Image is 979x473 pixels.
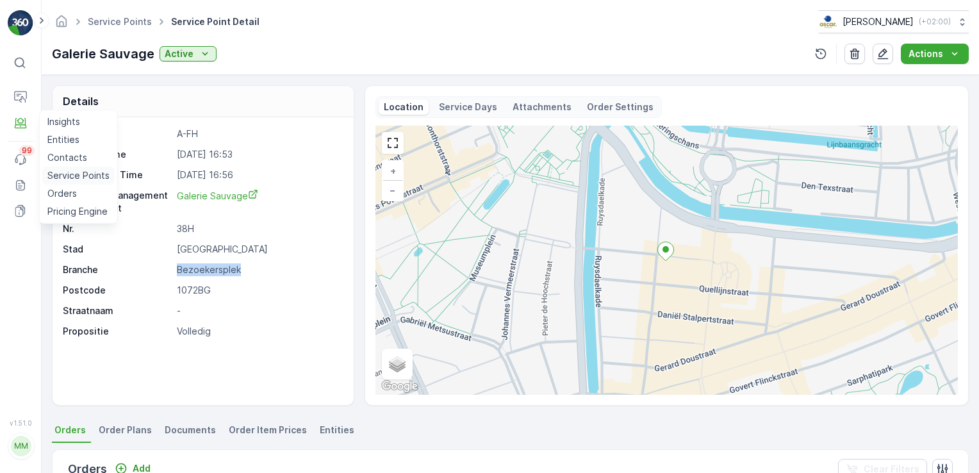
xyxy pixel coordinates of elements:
[819,10,969,33] button: [PERSON_NAME](+02:00)
[169,15,262,28] span: Service Point Detail
[439,101,497,113] p: Service Days
[919,17,951,27] p: ( +02:00 )
[160,46,217,62] button: Active
[177,243,340,256] p: [GEOGRAPHIC_DATA]
[229,424,307,436] span: Order Item Prices
[177,169,340,181] p: [DATE] 16:56
[8,147,33,172] a: 99
[177,284,340,297] p: 1072BG
[843,15,914,28] p: [PERSON_NAME]
[383,133,402,153] a: View Fullscreen
[177,325,340,338] p: Volledig
[63,94,99,109] p: Details
[383,350,411,378] a: Layers
[390,185,396,195] span: −
[8,10,33,36] img: logo
[383,162,402,181] a: Zoom In
[63,284,172,297] p: Postcode
[8,419,33,427] span: v 1.51.0
[54,424,86,436] span: Orders
[22,145,32,156] p: 99
[379,378,421,395] a: Open this area in Google Maps (opens a new window)
[587,101,654,113] p: Order Settings
[63,222,172,235] p: Nr.
[384,101,424,113] p: Location
[63,263,172,276] p: Branche
[54,19,69,30] a: Homepage
[383,181,402,200] a: Zoom Out
[11,436,31,456] div: MM
[513,101,572,113] p: Attachments
[63,325,172,338] p: Propositie
[379,378,421,395] img: Google
[63,243,172,256] p: Stad
[99,424,152,436] span: Order Plans
[177,189,340,215] a: Galerie Sauvage
[909,47,943,60] p: Actions
[8,429,33,463] button: MM
[165,424,216,436] span: Documents
[177,148,340,161] p: [DATE] 16:53
[177,222,340,235] p: 38H
[177,263,340,276] p: Bezoekersplek
[63,304,172,317] p: Straatnaam
[52,44,154,63] p: Galerie Sauvage
[165,47,193,60] p: Active
[819,15,837,29] img: basis-logo_rgb2x.png
[177,304,340,317] p: -
[901,44,969,64] button: Actions
[320,424,354,436] span: Entities
[390,165,396,176] span: +
[177,190,258,201] span: Galerie Sauvage
[88,16,152,27] a: Service Points
[177,128,340,140] p: A-FH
